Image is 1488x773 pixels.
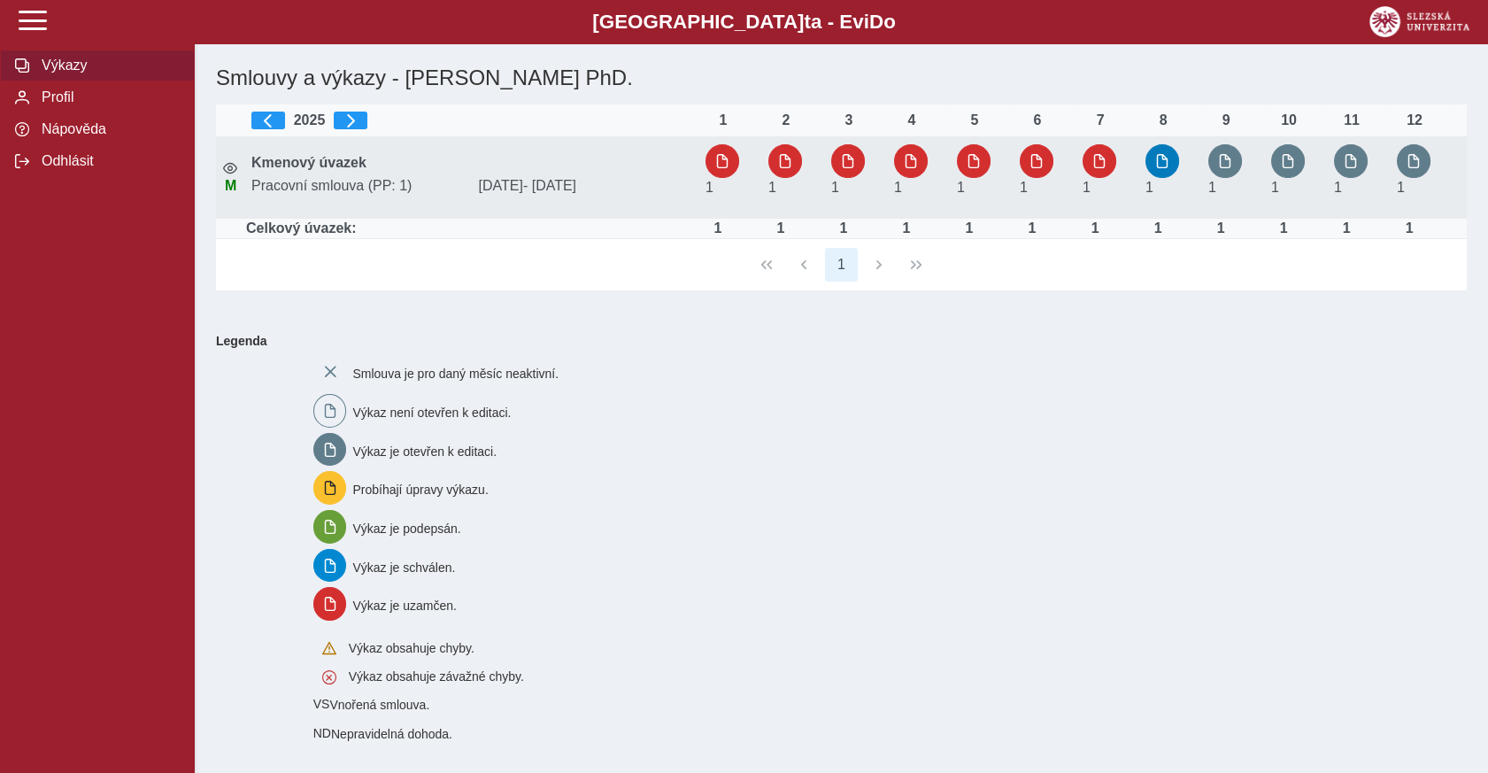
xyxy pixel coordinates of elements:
[889,220,924,236] div: Úvazek : 8 h / den. 40 h / týden.
[1397,180,1405,195] span: Úvazek : 8 h / den. 40 h / týden.
[1145,112,1181,128] div: 8
[329,698,429,712] span: Vnořená smlouva.
[1392,220,1427,236] div: Úvazek : 8 h / den. 40 h / týden.
[352,560,455,574] span: Výkaz je schválen.
[313,697,330,711] span: Smlouva vnořená do kmene
[251,155,366,170] b: Kmenový úvazek
[352,599,457,613] span: Výkaz je uzamčen.
[768,112,804,128] div: 2
[349,641,474,655] span: Výkaz obsahuje chyby.
[705,180,713,195] span: Úvazek : 8 h / den. 40 h / týden.
[894,180,902,195] span: Úvazek : 8 h / den. 40 h / týden.
[1208,112,1244,128] div: 9
[1083,112,1118,128] div: 7
[313,726,331,740] span: Smlouva vnořená do kmene
[1334,112,1369,128] div: 11
[36,58,180,73] span: Výkazy
[883,11,896,33] span: o
[523,178,576,193] span: - [DATE]
[349,669,524,684] span: Výkaz obsahuje závažné chyby.
[1397,112,1432,128] div: 12
[700,220,736,236] div: Úvazek : 8 h / den. 40 h / týden.
[352,406,511,420] span: Výkaz není otevřen k editaci.
[209,58,1263,97] h1: Smlouvy a výkazy - [PERSON_NAME] PhD.
[352,522,460,536] span: Výkaz je podepsán.
[251,112,691,129] div: 2025
[705,112,741,128] div: 1
[831,112,867,128] div: 3
[804,11,810,33] span: t
[831,180,839,195] span: Úvazek : 8 h / den. 40 h / týden.
[223,161,237,175] i: Smlouva je aktivní
[1020,112,1055,128] div: 6
[1329,220,1364,236] div: Úvazek : 8 h / den. 40 h / týden.
[36,89,180,105] span: Profil
[957,180,965,195] span: Úvazek : 8 h / den. 40 h / týden.
[1334,180,1342,195] span: Úvazek : 8 h / den. 40 h / týden.
[36,153,180,169] span: Odhlásit
[1203,220,1238,236] div: Úvazek : 8 h / den. 40 h / týden.
[1014,220,1050,236] div: Úvazek : 8 h / den. 40 h / týden.
[894,112,929,128] div: 4
[352,444,497,458] span: Výkaz je otevřen k editaci.
[1208,180,1216,195] span: Úvazek : 8 h / den. 40 h / týden.
[472,178,699,194] span: [DATE]
[1077,220,1113,236] div: Úvazek : 8 h / den. 40 h / týden.
[825,248,859,282] button: 1
[331,727,452,741] span: Nepravidelná dohoda.
[869,11,883,33] span: D
[768,180,776,195] span: Úvazek : 8 h / den. 40 h / týden.
[1140,220,1176,236] div: Úvazek : 8 h / den. 40 h / týden.
[352,367,559,381] span: Smlouva je pro daný měsíc neaktivní.
[952,220,987,236] div: Úvazek : 8 h / den. 40 h / týden.
[1369,6,1469,37] img: logo_web_su.png
[826,220,861,236] div: Úvazek : 8 h / den. 40 h / týden.
[1083,180,1091,195] span: Úvazek : 8 h / den. 40 h / týden.
[763,220,798,236] div: Úvazek : 8 h / den. 40 h / týden.
[1266,220,1301,236] div: Úvazek : 8 h / den. 40 h / týden.
[1271,112,1307,128] div: 10
[352,483,488,497] span: Probíhají úpravy výkazu.
[209,327,1460,355] b: Legenda
[957,112,992,128] div: 5
[244,219,698,239] td: Celkový úvazek:
[225,178,236,193] span: Údaje souhlasí s údaji v Magionu
[1271,180,1279,195] span: Úvazek : 8 h / den. 40 h / týden.
[1020,180,1028,195] span: Úvazek : 8 h / den. 40 h / týden.
[1145,180,1153,195] span: Úvazek : 8 h / den. 40 h / týden.
[53,11,1435,34] b: [GEOGRAPHIC_DATA] a - Evi
[36,121,180,137] span: Nápověda
[244,178,472,194] span: Pracovní smlouva (PP: 1)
